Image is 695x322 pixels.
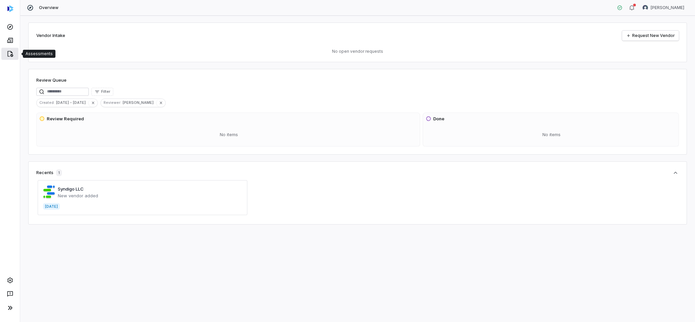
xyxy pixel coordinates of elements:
span: Filter [101,89,110,94]
p: No open vendor requests [36,49,679,54]
div: Assessments [26,51,53,56]
span: Overview [39,5,58,10]
a: Syndigo LLC [58,186,84,192]
h3: Done [433,116,444,122]
span: Created : [37,99,56,106]
span: [DATE] - [DATE] [56,99,88,106]
h3: Review Required [47,116,84,122]
button: Rachelle Guli avatar[PERSON_NAME] [639,3,688,13]
div: No items [39,126,418,144]
span: Reviewer : [101,99,123,106]
span: [PERSON_NAME] [123,99,156,106]
span: [PERSON_NAME] [651,5,684,10]
button: Filter [91,88,113,96]
span: 1 [56,169,62,176]
div: Recents [36,169,62,176]
a: Request New Vendor [622,31,679,41]
h1: Review Queue [36,77,67,84]
button: Recents1 [36,169,679,176]
div: No items [426,126,677,144]
img: svg%3e [7,5,13,12]
h2: Vendor Intake [36,32,65,39]
img: Rachelle Guli avatar [643,5,648,10]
